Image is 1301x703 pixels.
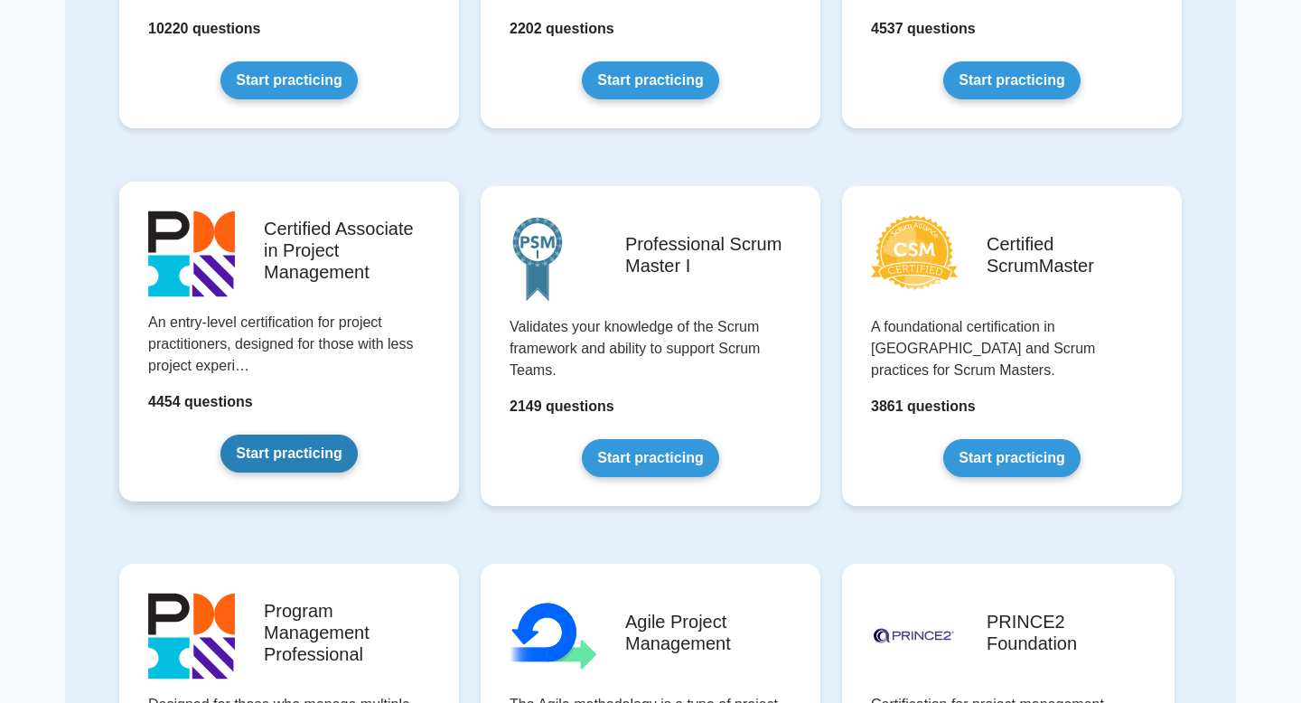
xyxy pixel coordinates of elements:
[582,61,718,99] a: Start practicing
[943,439,1080,477] a: Start practicing
[220,435,357,473] a: Start practicing
[582,439,718,477] a: Start practicing
[220,61,357,99] a: Start practicing
[943,61,1080,99] a: Start practicing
